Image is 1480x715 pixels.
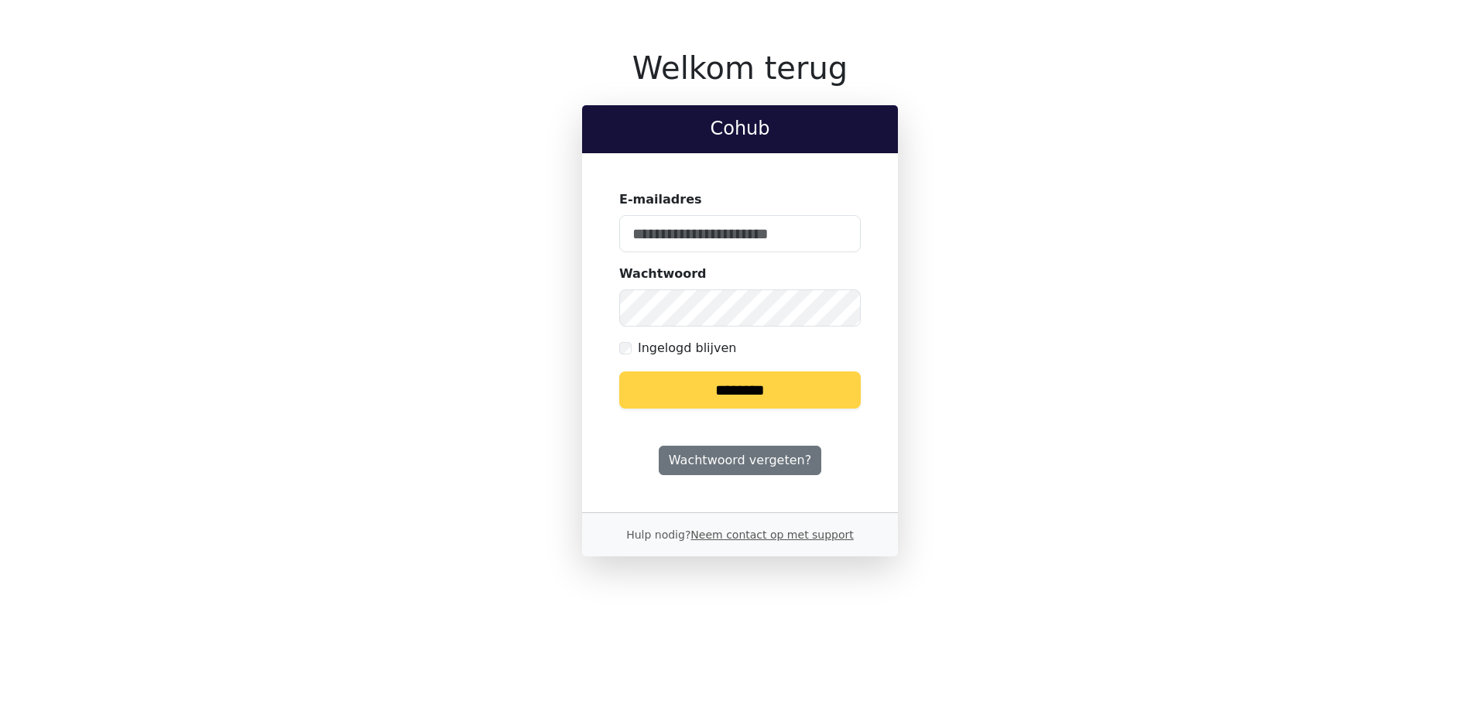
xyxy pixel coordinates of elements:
a: Wachtwoord vergeten? [659,446,821,475]
label: Wachtwoord [619,265,707,283]
a: Neem contact op met support [690,529,853,541]
h2: Cohub [594,118,886,140]
label: Ingelogd blijven [638,339,736,357]
label: E-mailadres [619,190,702,209]
h1: Welkom terug [582,50,898,87]
small: Hulp nodig? [626,529,854,541]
